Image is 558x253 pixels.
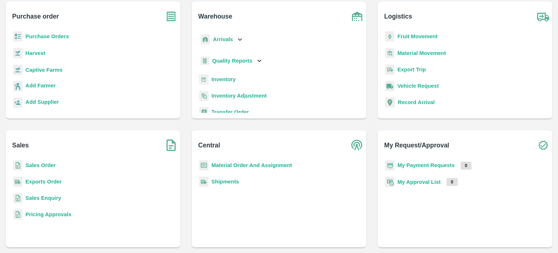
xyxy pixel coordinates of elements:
[211,162,292,168] a: Material Order And Assignment
[446,178,458,186] p: 0
[13,160,23,171] img: sales
[385,160,395,171] img: payment
[25,33,69,39] a: Purchase Orders
[348,7,366,25] img: warehouse
[397,33,438,39] a: Fruit Movement
[397,67,426,72] a: Export Trip
[397,179,441,185] a: My Approval List
[385,48,395,59] img: material
[397,162,455,168] a: My Payment Requests
[13,48,23,59] img: harvest
[13,31,23,42] img: reciept
[199,160,209,171] img: centralMaterial
[13,209,23,220] img: sales
[201,56,209,66] img: qualityReport
[13,177,23,187] img: shipments
[25,98,59,108] a: Add Supplier
[25,50,45,56] a: Harvest
[199,74,209,85] img: whInventory
[199,31,244,48] div: Arrivals
[13,98,23,108] img: supplier
[12,140,29,150] b: Sales
[13,193,23,203] img: sales
[384,11,412,21] b: Logistics
[199,91,209,101] img: inventory
[385,177,395,187] img: approval
[534,136,552,154] img: check
[162,136,180,154] img: soSales
[199,177,209,187] img: shipments
[397,50,446,56] a: Material Movement
[201,34,210,45] img: whArrival
[461,162,472,170] p: 0
[25,99,59,105] b: Add Supplier
[25,82,56,91] a: Add Farmer
[199,107,209,118] img: whTransfer
[385,64,395,75] img: delivery
[385,97,395,107] img: recordArrival
[534,7,552,25] img: truck
[385,81,395,91] img: vehicle
[12,11,59,21] b: Purchase order
[348,136,366,154] img: central
[212,58,252,64] b: Quality Reports
[213,36,233,42] b: Arrivals
[211,179,239,185] a: Shipments
[199,54,263,68] div: Quality Reports
[384,140,449,150] b: My Request/Approval
[25,179,62,185] a: Exports Order
[13,64,23,75] img: harvest
[211,93,267,99] a: Inventory Adjustment
[25,83,56,88] b: Add Farmer
[25,195,61,201] a: Sales Enquiry
[25,212,71,217] a: Pricing Approvals
[162,7,180,25] img: purchase
[397,83,439,89] a: Vehicle Request
[25,162,56,168] a: Sales Order
[398,99,435,105] a: Record Arrival
[211,76,236,82] a: Inventory
[25,67,62,73] a: Captive Farms
[198,140,220,150] b: Central
[211,109,249,115] a: Transfer Order
[13,81,23,92] img: farmer
[198,11,232,21] b: Warehouse
[385,31,395,42] img: fruit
